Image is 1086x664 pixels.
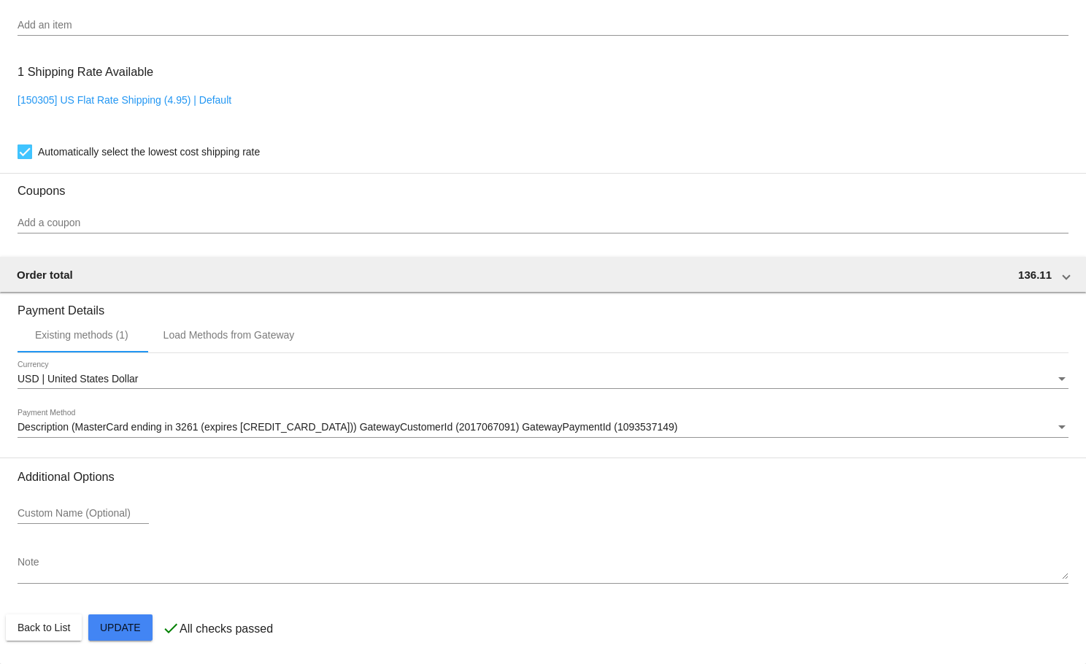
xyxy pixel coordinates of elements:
span: Order total [17,269,73,281]
mat-select: Currency [18,374,1068,385]
a: [150305] US Flat Rate Shipping (4.95) | Default [18,94,231,106]
span: Update [100,622,141,633]
input: Add a coupon [18,217,1068,229]
mat-select: Payment Method [18,422,1068,433]
h3: Additional Options [18,470,1068,484]
h3: Coupons [18,173,1068,198]
span: Back to List [18,622,70,633]
div: Load Methods from Gateway [163,329,295,341]
h3: Payment Details [18,293,1068,317]
button: Update [88,614,153,641]
div: Existing methods (1) [35,329,128,341]
span: Automatically select the lowest cost shipping rate [38,143,260,161]
span: Description (MasterCard ending in 3261 (expires [CREDIT_CARD_DATA])) GatewayCustomerId (201706709... [18,421,677,433]
button: Back to List [6,614,82,641]
h3: 1 Shipping Rate Available [18,56,153,88]
input: Add an item [18,20,1068,31]
span: 136.11 [1018,269,1052,281]
input: Custom Name (Optional) [18,508,149,520]
span: USD | United States Dollar [18,373,138,385]
mat-icon: check [162,619,180,637]
p: All checks passed [180,622,273,636]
